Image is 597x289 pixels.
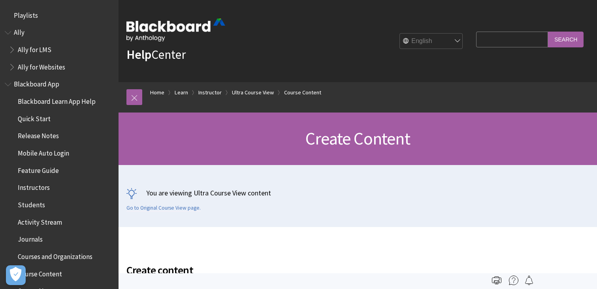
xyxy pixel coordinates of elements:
[18,146,69,157] span: Mobile Auto Login
[509,276,518,285] img: More help
[18,250,92,261] span: Courses and Organizations
[14,9,38,19] span: Playlists
[18,164,59,175] span: Feature Guide
[492,276,501,285] img: Print
[14,26,24,37] span: Ally
[18,43,51,54] span: Ally for LMS
[400,34,463,49] select: Site Language Selector
[232,88,274,98] a: Ultra Course View
[18,112,51,123] span: Quick Start
[18,129,59,140] span: Release Notes
[6,265,26,285] button: Abrir preferencias
[18,216,62,226] span: Activity Stream
[5,26,114,74] nav: Book outline for Anthology Ally Help
[18,181,50,192] span: Instructors
[18,233,43,244] span: Journals
[5,9,114,22] nav: Book outline for Playlists
[548,32,584,47] input: Search
[18,95,96,105] span: Blackboard Learn App Help
[14,78,59,88] span: Blackboard App
[18,60,65,71] span: Ally for Websites
[198,88,222,98] a: Instructor
[18,198,45,209] span: Students
[524,276,534,285] img: Follow this page
[150,88,164,98] a: Home
[284,88,321,98] a: Course Content
[175,88,188,98] a: Learn
[126,19,225,41] img: Blackboard by Anthology
[126,205,201,212] a: Go to Original Course View page.
[126,47,151,62] strong: Help
[18,267,62,278] span: Course Content
[126,47,186,62] a: HelpCenter
[126,188,589,198] p: You are viewing Ultra Course View content
[126,262,472,278] span: Create content
[305,128,410,149] span: Create Content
